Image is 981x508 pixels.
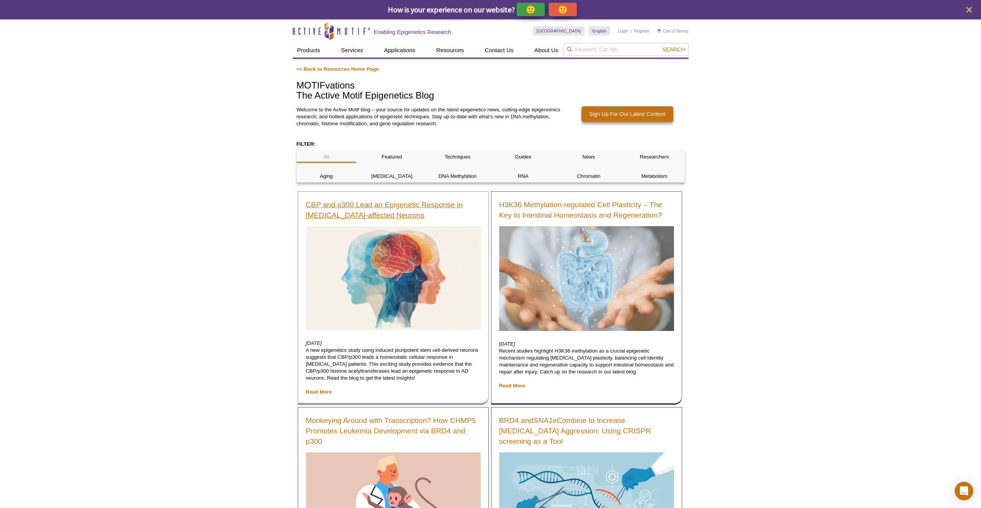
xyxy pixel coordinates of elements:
[657,28,671,34] a: Cart
[964,5,974,15] button: close
[428,153,488,160] p: Techniques
[297,106,564,127] p: Welcome to the Active Motif blog – your source for updates on the latest epigenetics news, cuttin...
[662,46,685,53] span: Search
[563,43,689,56] input: Keyword, Cat. No.
[374,29,451,36] h2: Enabling Epigenetics Research
[379,43,420,58] a: Applications
[533,416,557,424] em: SNA1e
[480,43,518,58] a: Contact Us
[499,226,674,331] img: Woman using digital x-ray of human intestine
[493,153,553,160] p: Guides
[624,153,684,160] p: Researchers
[624,173,684,180] p: Metabolism
[336,43,368,58] a: Services
[306,415,481,447] a: Monkeying Around with Transcription? How CHMP5 Promotes Leukemia Development via BRD4 and p300
[432,43,469,58] a: Resources
[499,341,674,389] p: Recent studies highlight H3K36 methylation as a crucial epigenetic mechanism regulating [MEDICAL_...
[657,29,661,32] img: Your Cart
[388,5,515,14] span: How is your experience on our website?
[362,173,422,180] p: [MEDICAL_DATA]
[558,5,568,14] p: 🙁
[493,173,553,180] p: RNA
[955,482,973,500] div: Open Intercom Messenger
[499,199,674,220] a: H3K36 Methylation-regulated Cell Plasticity – The Key to Intestinal Homeostasis and Regeneration?
[657,26,689,36] li: (0 items)
[526,5,536,14] p: 🙂
[499,341,515,347] em: [DATE]
[533,26,585,36] a: [GEOGRAPHIC_DATA]
[306,199,481,220] a: CBP and p300 Lead an Epigenetic Response in [MEDICAL_DATA]-affected Neurons
[618,28,628,34] a: Login
[297,66,379,72] a: << Back to Resources Home Page
[530,43,563,58] a: About Us
[306,226,481,330] img: Brain
[306,340,481,395] p: A new epigenetics study using induced pluripotent stem cell-derived neurons suggests that CBP/p30...
[297,80,685,102] h1: MOTIFvations The Active Motif Epigenetics Blog
[559,173,619,180] p: Chromatin
[631,26,632,36] li: |
[297,153,357,160] p: All
[660,46,687,53] button: Search
[428,173,488,180] p: DNA Methylation
[297,173,357,180] p: Aging
[559,153,619,160] p: News
[293,43,325,58] a: Products
[297,141,316,147] strong: FILTER:
[306,340,322,346] em: [DATE]
[499,415,674,447] a: BRD4 andSNA1eCombine to Increase [MEDICAL_DATA] Aggression: Using CRISPR screening as a Tool
[582,106,673,122] a: Sign Up For Our Latest Content
[362,153,422,160] p: Featured
[499,383,525,389] a: Read More
[306,389,332,395] a: Read More
[634,28,650,34] a: Register
[589,26,610,36] a: English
